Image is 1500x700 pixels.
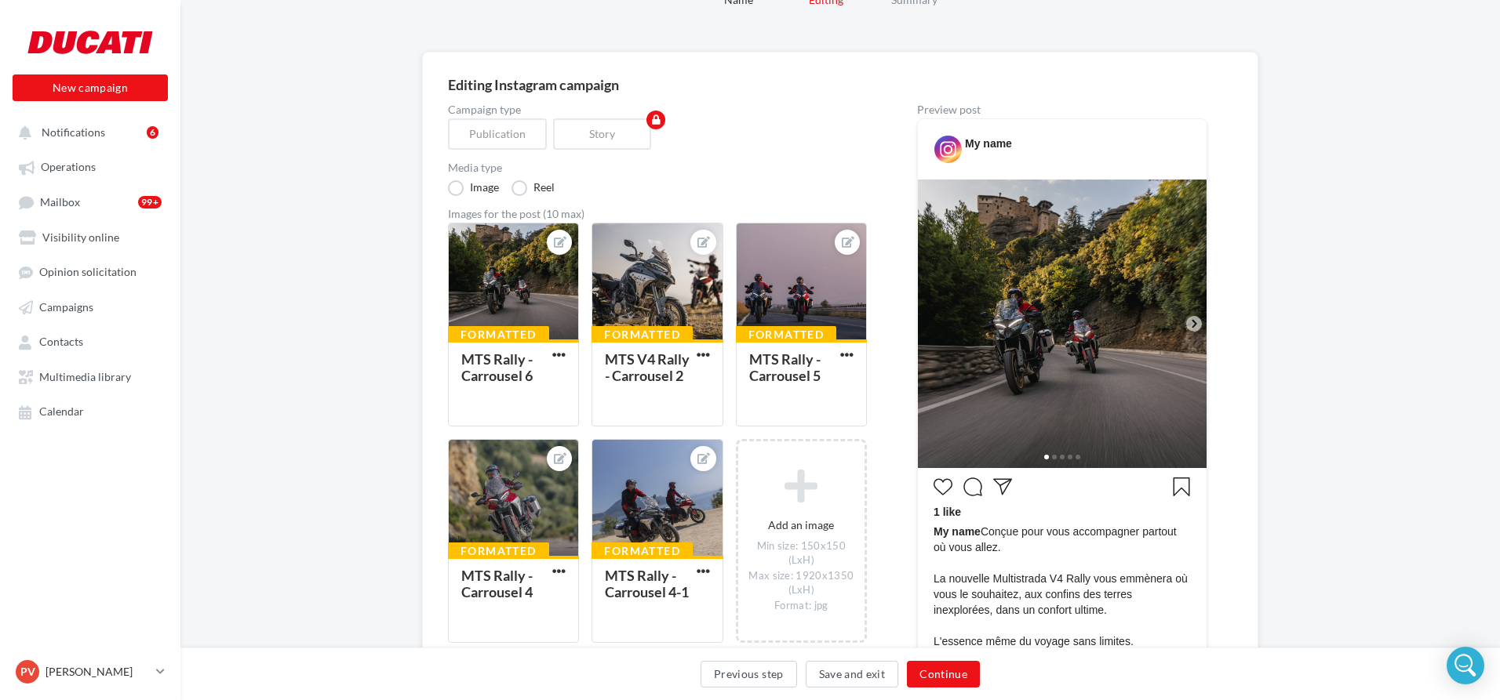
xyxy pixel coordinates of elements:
span: Notifications [42,125,105,139]
svg: Commenter [963,477,982,496]
button: Notifications 6 [9,118,165,146]
label: Media type [448,162,867,173]
a: Operations [9,152,171,180]
svg: Enregistrer [1172,477,1191,496]
span: Opinion solicitation [39,266,137,279]
div: MTS Rally - Carrousel 6 [461,350,533,384]
a: Campaigns [9,292,171,321]
span: Calendar [39,405,84,419]
a: Contacts [9,327,171,355]
div: Formatted [448,326,549,343]
div: MTS Rally - Carrousel 4 [461,567,533,600]
a: Calendar [9,397,171,425]
div: 6 [147,126,158,139]
div: Formatted [448,542,549,560]
span: Multimedia library [39,370,131,383]
a: Opinion solicitation [9,257,171,285]
a: Multimedia library [9,362,171,390]
button: Previous step [701,661,797,687]
span: Contacts [39,335,83,349]
span: Visibility online [42,230,119,244]
div: Open Intercom Messenger [1447,647,1484,684]
span: PV [20,664,35,680]
div: Formatted [592,542,693,560]
a: Visibility online [9,223,171,251]
div: MTS Rally - Carrousel 5 [749,350,821,384]
div: 1 like [934,504,1191,524]
div: Editing Instagram campaign [448,78,1232,92]
div: MTS Rally - Carrousel 4-1 [605,567,689,600]
div: Formatted [592,326,693,343]
span: Conçue pour vous accompagner partout où vous allez. La nouvelle Multistrada V4 Rally vous emmèner... [934,524,1191,696]
button: Continue [907,661,980,687]
a: PV [PERSON_NAME] [13,657,168,687]
label: Reel [512,180,555,196]
div: MTS V4 Rally - Carrousel 2 [605,350,690,384]
span: Operations [41,161,96,174]
svg: J’aime [934,477,952,496]
svg: Partager la publication [993,477,1012,496]
span: Mailbox [40,195,80,209]
span: My name [934,525,981,538]
div: 99+ [138,196,162,209]
div: Preview post [917,104,1207,115]
div: My name [965,136,1012,151]
span: Campaigns [39,300,93,314]
label: Campaign type [448,104,867,115]
a: Mailbox99+ [9,187,171,216]
label: Image [448,180,499,196]
p: [PERSON_NAME] [46,664,150,680]
button: Save and exit [806,661,899,687]
button: New campaign [13,74,168,101]
div: Images for the post (10 max) [448,209,867,219]
div: Formatted [736,326,837,343]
